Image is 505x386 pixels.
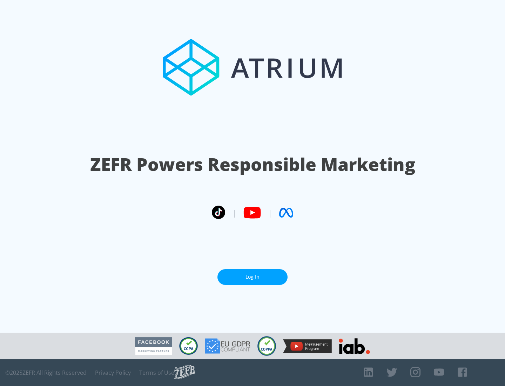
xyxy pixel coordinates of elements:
a: Terms of Use [139,369,174,376]
a: Log In [217,269,288,285]
img: COPPA Compliant [257,336,276,356]
img: GDPR Compliant [205,338,250,354]
img: IAB [339,338,370,354]
img: CCPA Compliant [179,337,198,355]
span: | [268,207,272,218]
a: Privacy Policy [95,369,131,376]
span: © 2025 ZEFR All Rights Reserved [5,369,87,376]
h1: ZEFR Powers Responsible Marketing [90,152,415,177]
img: YouTube Measurement Program [283,339,332,353]
img: Facebook Marketing Partner [135,337,172,355]
span: | [232,207,236,218]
